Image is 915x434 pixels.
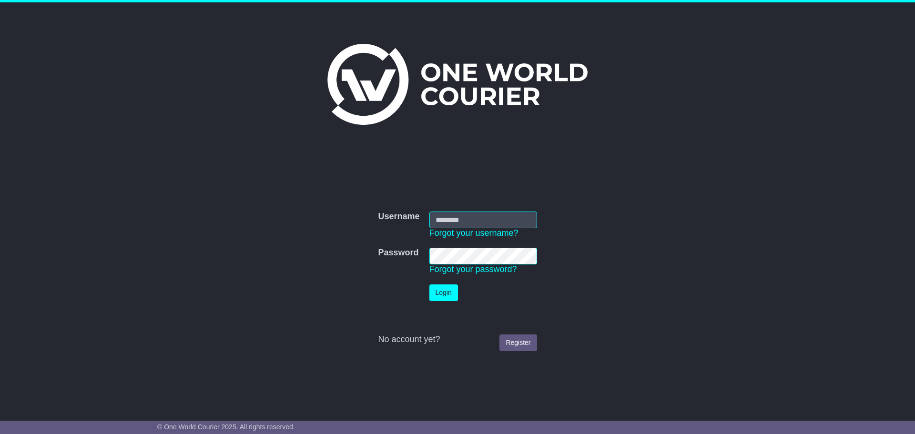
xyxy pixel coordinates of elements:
label: Username [378,212,419,222]
a: Forgot your username? [429,228,518,238]
span: © One World Courier 2025. All rights reserved. [157,423,295,431]
a: Register [499,334,537,351]
a: Forgot your password? [429,264,517,274]
label: Password [378,248,418,258]
img: One World [327,44,588,125]
div: No account yet? [378,334,537,345]
button: Login [429,284,458,301]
